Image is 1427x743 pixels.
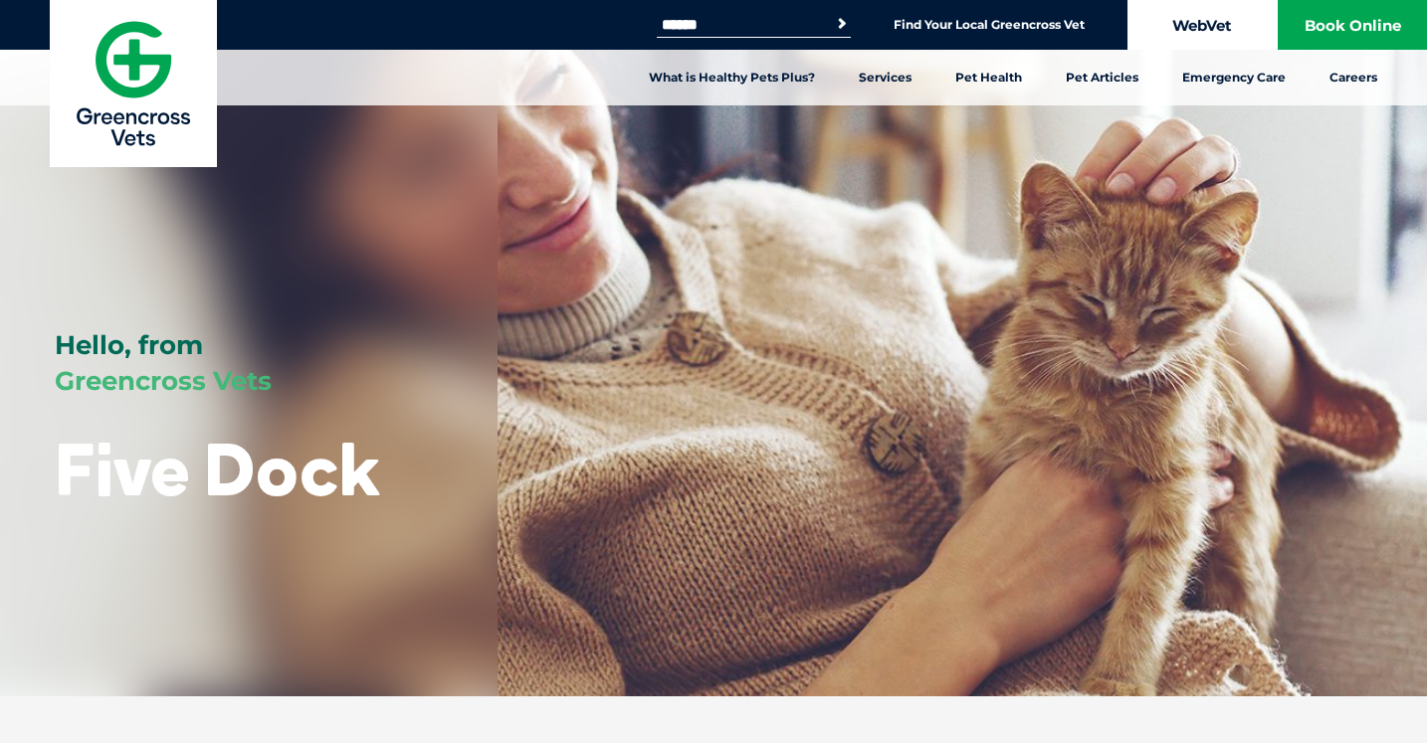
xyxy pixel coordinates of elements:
[55,365,272,397] span: Greencross Vets
[832,14,852,34] button: Search
[1308,50,1399,105] a: Careers
[837,50,933,105] a: Services
[627,50,837,105] a: What is Healthy Pets Plus?
[55,329,203,361] span: Hello, from
[1160,50,1308,105] a: Emergency Care
[1044,50,1160,105] a: Pet Articles
[894,17,1085,33] a: Find Your Local Greencross Vet
[933,50,1044,105] a: Pet Health
[55,430,380,508] h1: Five Dock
